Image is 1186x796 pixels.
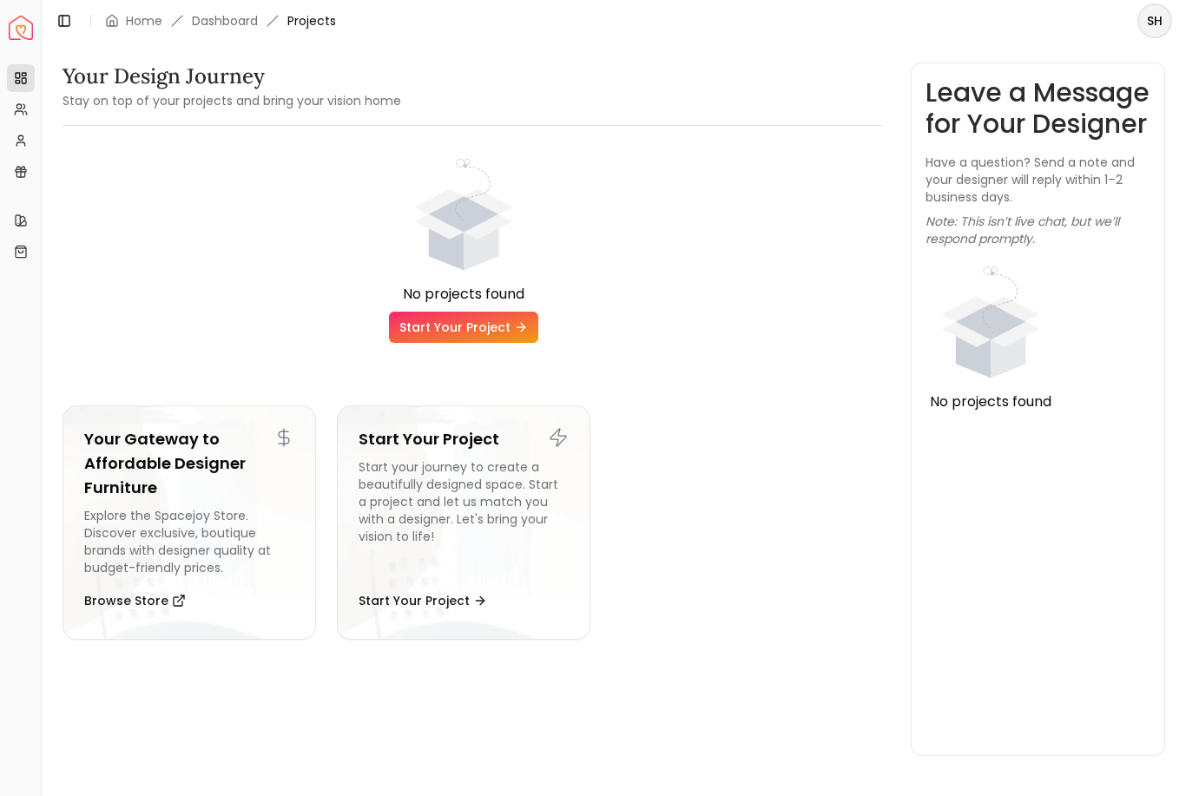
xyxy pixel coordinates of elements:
div: animation [926,261,1056,391]
div: No projects found [926,391,1056,412]
button: Start Your Project [359,583,487,618]
p: Note: This isn’t live chat, but we’ll respond promptly. [926,213,1151,247]
h5: Your Gateway to Affordable Designer Furniture [84,427,294,500]
a: Home [126,12,162,30]
div: No projects found [63,284,865,305]
a: Your Gateway to Affordable Designer FurnitureExplore the Spacejoy Store. Discover exclusive, bout... [63,405,316,640]
span: Projects [287,12,336,30]
img: Spacejoy Logo [9,16,33,40]
a: Dashboard [192,12,258,30]
a: Spacejoy [9,16,33,40]
nav: breadcrumb [105,12,336,30]
span: SH [1139,5,1170,36]
h5: Start Your Project [359,427,569,451]
button: Browse Store [84,583,186,618]
div: Start your journey to create a beautifully designed space. Start a project and let us match you w... [359,458,569,576]
small: Stay on top of your projects and bring your vision home [63,92,401,109]
p: Have a question? Send a note and your designer will reply within 1–2 business days. [926,154,1151,206]
a: Start Your ProjectStart your journey to create a beautifully designed space. Start a project and ... [337,405,590,640]
h3: Your Design Journey [63,62,401,90]
div: Explore the Spacejoy Store. Discover exclusive, boutique brands with designer quality at budget-f... [84,507,294,576]
h3: Leave a Message for Your Designer [926,77,1151,140]
a: Start Your Project [389,312,538,343]
button: SH [1137,3,1172,38]
div: animation [399,154,529,284]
